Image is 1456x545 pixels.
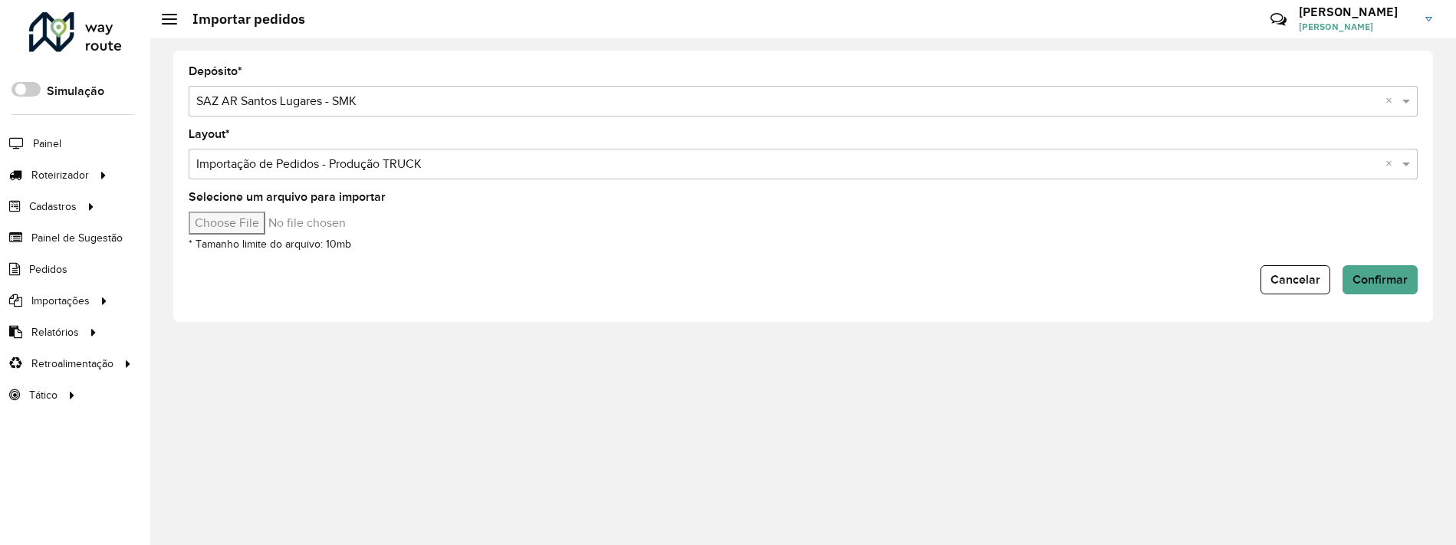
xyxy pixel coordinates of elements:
span: Importações [31,293,90,309]
span: Roteirizador [31,167,89,183]
span: Painel de Sugestão [31,230,123,246]
span: Relatórios [31,324,79,340]
label: Depósito [189,62,242,80]
span: Pedidos [29,261,67,277]
span: Clear all [1385,155,1398,173]
span: Clear all [1385,92,1398,110]
span: Confirmar [1352,273,1408,286]
span: Cadastros [29,199,77,215]
label: Simulação [47,82,104,100]
button: Cancelar [1260,265,1330,294]
label: Selecione um arquivo para importar [189,188,386,206]
button: Confirmar [1343,265,1418,294]
a: Contato Rápido [1262,3,1295,36]
span: [PERSON_NAME] [1299,20,1414,34]
h2: Importar pedidos [177,11,305,28]
span: Tático [29,387,58,403]
span: Cancelar [1270,273,1320,286]
h3: [PERSON_NAME] [1299,5,1414,19]
span: Retroalimentação [31,356,113,372]
span: Painel [33,136,61,152]
label: Layout [189,125,230,143]
small: * Tamanho limite do arquivo: 10mb [189,238,351,250]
